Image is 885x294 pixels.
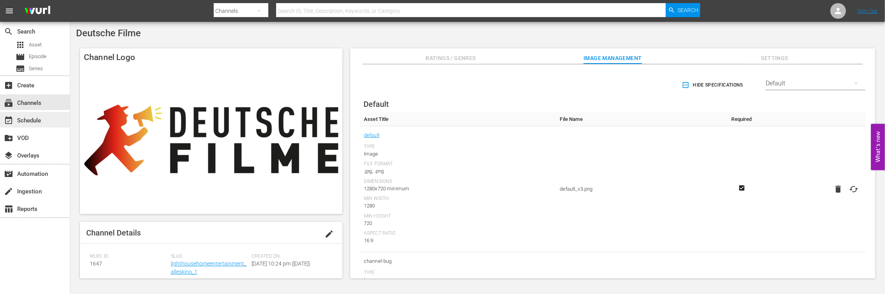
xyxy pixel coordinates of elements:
span: [DATE] 10:24 pm ([DATE]) [252,260,310,267]
span: Image Management [583,53,642,63]
button: Hide Specifications [680,74,746,96]
div: File Format [364,161,552,167]
span: 1647 [90,260,102,267]
div: Min Width [364,196,552,202]
span: Episode [29,53,46,60]
div: Logo [364,276,552,284]
div: Image [364,150,552,158]
a: Sign Out [857,8,878,14]
div: .jpg, .png [364,167,552,175]
span: menu [5,6,14,16]
img: ans4CAIJ8jUAAAAAAAAAAAAAAAAAAAAAAAAgQb4GAAAAAAAAAAAAAAAAAAAAAAAAJMjXAAAAAAAAAAAAAAAAAAAAAAAAgAT5G... [19,2,56,20]
span: Deutsche Filme [76,28,141,39]
span: event_available [4,116,13,125]
div: Aspect Ratio [364,230,552,237]
h4: Channel Logo [80,48,342,66]
span: Default [364,99,389,109]
a: default [364,130,380,140]
div: Dimensions [364,179,552,185]
span: Episode [16,52,25,62]
th: Required [721,112,763,126]
span: Series [29,65,43,73]
div: 1280x720 minimum [364,185,552,193]
svg: Required [737,184,747,191]
span: Settings [745,53,804,63]
div: 16:9 [364,237,552,244]
td: default_v3.png [556,126,721,252]
span: Slug: [171,253,248,260]
span: Create [4,81,13,90]
span: Search [677,3,698,17]
button: Search [666,3,700,17]
span: Asset [29,41,42,49]
div: 720 [364,220,552,227]
span: Wurl ID: [90,253,167,260]
span: Ratings / Genres [422,53,480,63]
span: VOD [4,133,13,143]
span: Asset [16,40,25,50]
th: File Name [556,112,721,126]
th: Asset Title [360,112,556,126]
span: Series [16,64,25,73]
img: Deutsche Filme [80,66,342,214]
div: 1280 [364,202,552,210]
span: Ingestion [4,187,13,196]
a: lighthousehomeentertainment_alleskino_1 [171,260,247,275]
div: Min Height [364,213,552,220]
span: Created On: [252,253,329,260]
span: Overlays [4,151,13,160]
div: Type [364,144,552,150]
button: Open Feedback Widget [871,124,885,170]
span: Search [4,27,13,36]
span: Channel Details [86,228,141,237]
span: Hide Specifications [683,81,743,89]
span: Automation [4,169,13,179]
div: Default [766,73,865,94]
button: edit [320,225,339,243]
span: edit [325,229,334,239]
span: Reports [4,204,13,214]
span: channel-bug [364,256,552,266]
div: Type [364,270,552,276]
span: Channels [4,98,13,108]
